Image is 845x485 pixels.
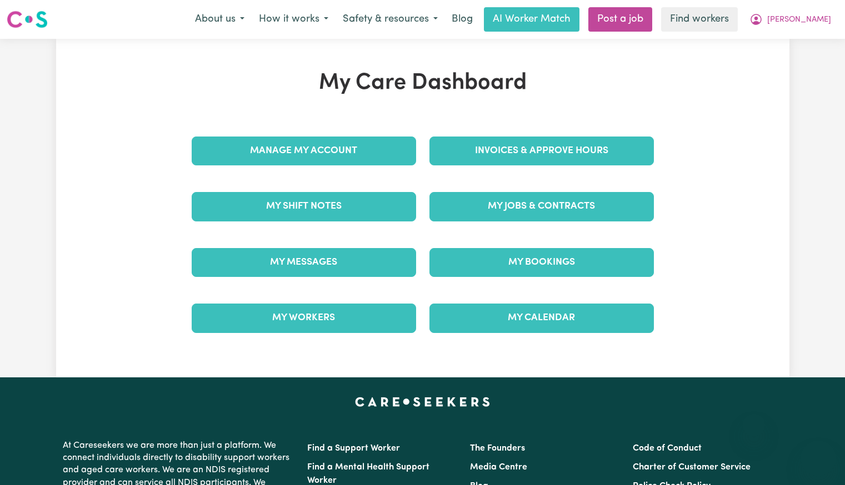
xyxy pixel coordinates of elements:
[307,444,400,453] a: Find a Support Worker
[192,192,416,221] a: My Shift Notes
[355,397,490,406] a: Careseekers home page
[307,463,429,485] a: Find a Mental Health Support Worker
[633,463,751,472] a: Charter of Customer Service
[188,8,252,31] button: About us
[743,414,765,436] iframe: Close message
[429,248,654,277] a: My Bookings
[661,7,738,32] a: Find workers
[336,8,445,31] button: Safety & resources
[7,9,48,29] img: Careseekers logo
[801,441,836,476] iframe: Button to launch messaging window
[767,14,831,26] span: [PERSON_NAME]
[588,7,652,32] a: Post a job
[192,137,416,165] a: Manage My Account
[445,7,479,32] a: Blog
[192,248,416,277] a: My Messages
[192,304,416,332] a: My Workers
[185,70,661,97] h1: My Care Dashboard
[7,7,48,32] a: Careseekers logo
[484,7,579,32] a: AI Worker Match
[633,444,702,453] a: Code of Conduct
[429,192,654,221] a: My Jobs & Contracts
[742,8,838,31] button: My Account
[252,8,336,31] button: How it works
[429,137,654,165] a: Invoices & Approve Hours
[470,463,527,472] a: Media Centre
[429,304,654,332] a: My Calendar
[470,444,525,453] a: The Founders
